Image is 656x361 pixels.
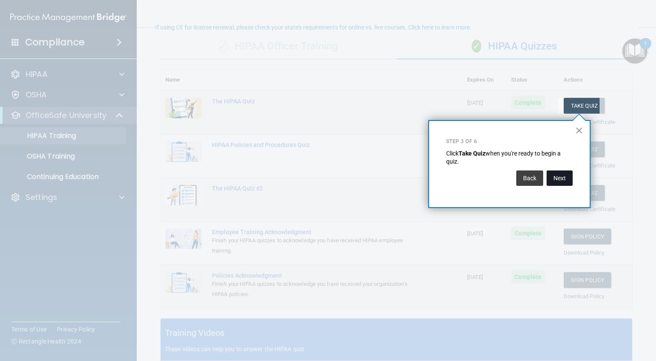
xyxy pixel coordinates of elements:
button: Back [516,170,543,186]
span: when you're ready to begin a quiz. [446,150,562,165]
button: Close [575,123,583,137]
span: Click [446,150,459,157]
p: Step 3 of 6 [446,138,573,145]
button: Next [547,170,573,186]
strong: Take Quiz [459,150,485,157]
button: Take Quiz [564,98,605,114]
